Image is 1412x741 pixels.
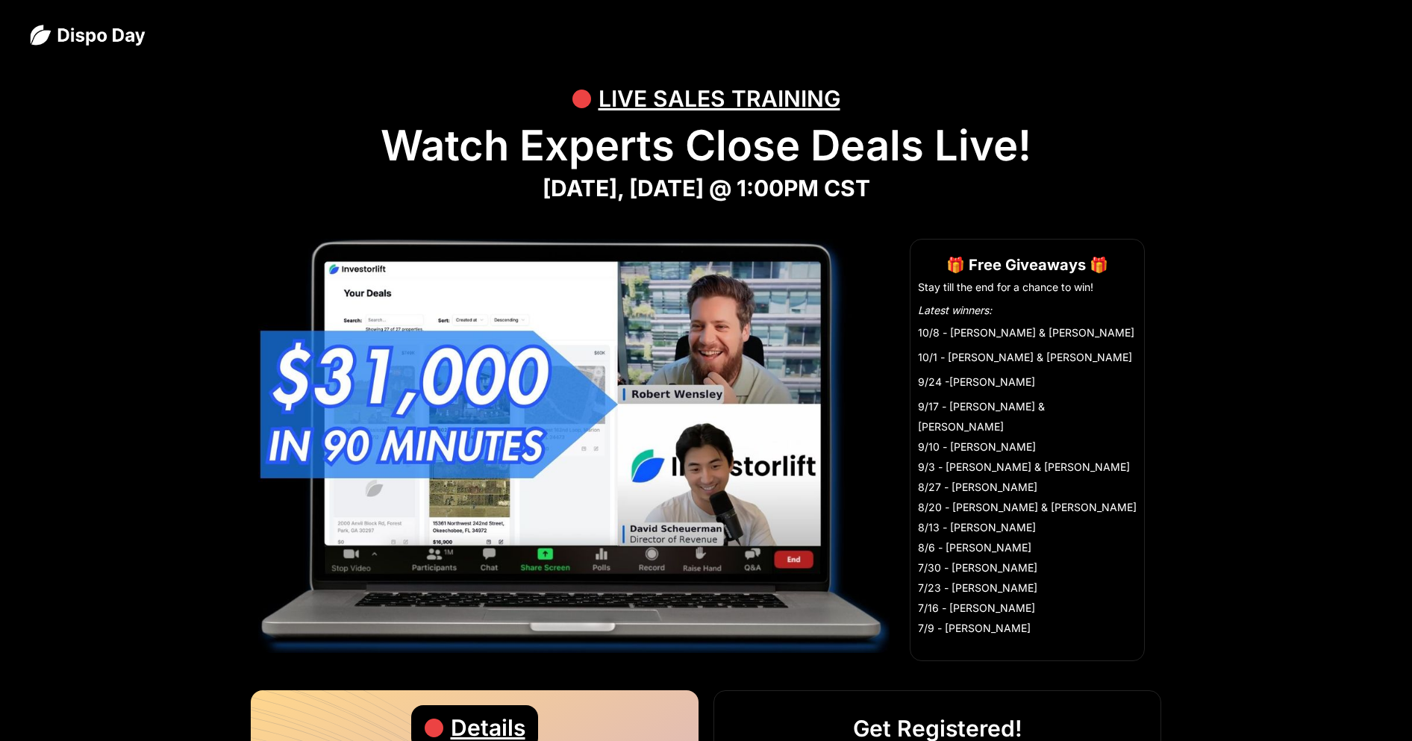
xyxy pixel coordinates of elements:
em: Latest winners: [918,304,992,316]
strong: 🎁 Free Giveaways 🎁 [946,256,1108,274]
li: 9/17 - [PERSON_NAME] & [PERSON_NAME] 9/10 - [PERSON_NAME] 9/3 - [PERSON_NAME] & [PERSON_NAME] 8/2... [918,396,1137,638]
li: 9/24 -[PERSON_NAME] [918,372,1137,392]
li: 10/1 - [PERSON_NAME] & [PERSON_NAME] [918,347,1137,367]
div: LIVE SALES TRAINING [599,76,840,121]
li: Stay till the end for a chance to win! [918,280,1137,295]
h1: Watch Experts Close Deals Live! [30,121,1382,171]
li: 10/8 - [PERSON_NAME] & [PERSON_NAME] [918,322,1137,343]
strong: [DATE], [DATE] @ 1:00PM CST [543,175,870,201]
